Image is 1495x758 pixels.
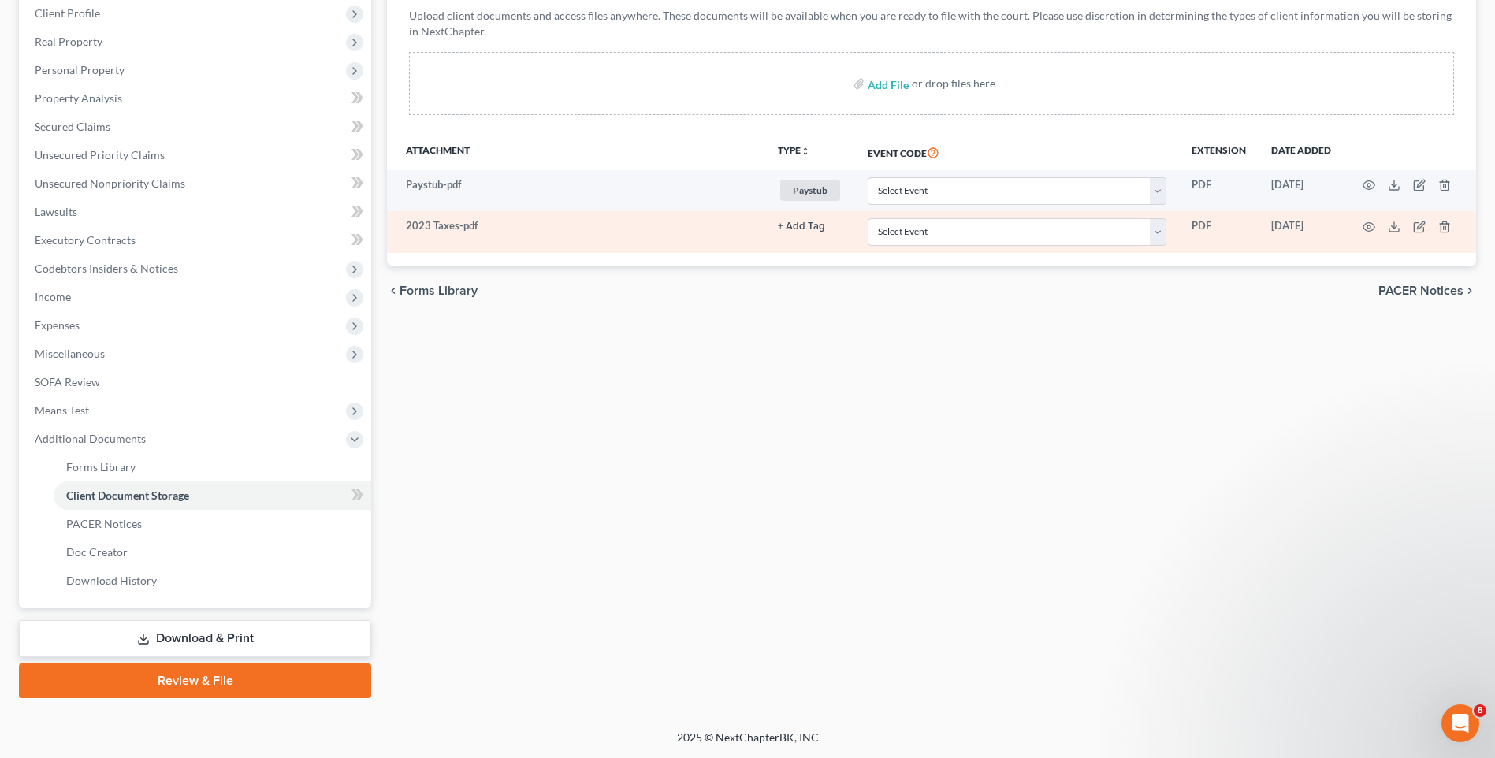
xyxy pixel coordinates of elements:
[66,517,142,530] span: PACER Notices
[35,432,146,445] span: Additional Documents
[54,567,371,595] a: Download History
[54,538,371,567] a: Doc Creator
[35,375,100,388] span: SOFA Review
[22,84,371,113] a: Property Analysis
[1179,170,1259,211] td: PDF
[35,318,80,332] span: Expenses
[778,221,825,232] button: + Add Tag
[35,233,136,247] span: Executory Contracts
[1378,284,1463,297] span: PACER Notices
[778,218,842,233] a: + Add Tag
[1378,284,1476,297] button: PACER Notices chevron_right
[35,403,89,417] span: Means Test
[66,489,189,502] span: Client Document Storage
[778,146,810,156] button: TYPEunfold_more
[22,226,371,255] a: Executory Contracts
[66,545,128,559] span: Doc Creator
[35,347,105,360] span: Miscellaneous
[66,460,136,474] span: Forms Library
[1179,211,1259,252] td: PDF
[780,180,840,201] span: Paystub
[19,663,371,698] a: Review & File
[35,91,122,105] span: Property Analysis
[387,284,478,297] button: chevron_left Forms Library
[22,198,371,226] a: Lawsuits
[35,262,178,275] span: Codebtors Insiders & Notices
[801,147,810,156] i: unfold_more
[19,620,371,657] a: Download & Print
[387,170,764,211] td: Paystub-pdf
[22,141,371,169] a: Unsecured Priority Claims
[1179,134,1259,170] th: Extension
[35,35,102,48] span: Real Property
[1441,704,1479,742] iframe: Intercom live chat
[855,134,1179,170] th: Event Code
[54,481,371,510] a: Client Document Storage
[299,730,1197,758] div: 2025 © NextChapterBK, INC
[409,8,1454,39] p: Upload client documents and access files anywhere. These documents will be available when you are...
[22,368,371,396] a: SOFA Review
[35,205,77,218] span: Lawsuits
[1463,284,1476,297] i: chevron_right
[22,169,371,198] a: Unsecured Nonpriority Claims
[35,176,185,190] span: Unsecured Nonpriority Claims
[35,148,165,162] span: Unsecured Priority Claims
[35,6,100,20] span: Client Profile
[22,113,371,141] a: Secured Claims
[1474,704,1486,717] span: 8
[54,510,371,538] a: PACER Notices
[35,63,125,76] span: Personal Property
[35,120,110,133] span: Secured Claims
[778,177,842,203] a: Paystub
[912,76,995,91] div: or drop files here
[66,574,157,587] span: Download History
[387,134,764,170] th: Attachment
[54,453,371,481] a: Forms Library
[1259,134,1344,170] th: Date added
[1259,170,1344,211] td: [DATE]
[35,290,71,303] span: Income
[1259,211,1344,252] td: [DATE]
[400,284,478,297] span: Forms Library
[387,284,400,297] i: chevron_left
[387,211,764,252] td: 2023 Taxes-pdf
